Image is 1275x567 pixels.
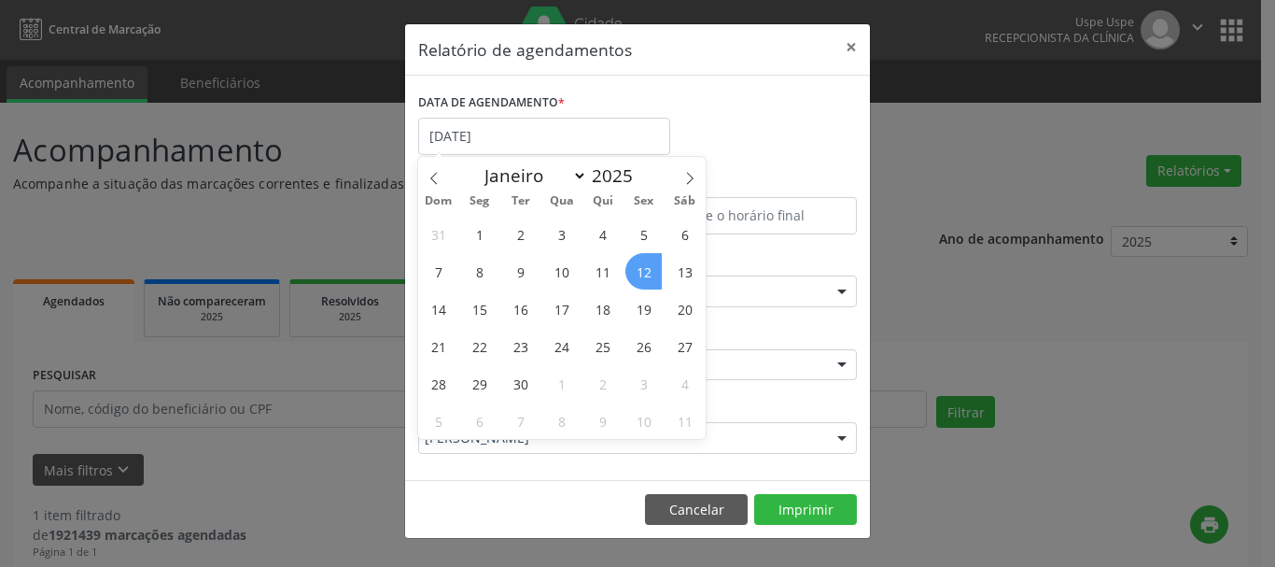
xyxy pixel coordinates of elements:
[754,494,857,526] button: Imprimir
[666,291,703,327] span: Setembro 20, 2025
[420,291,456,327] span: Setembro 14, 2025
[543,216,580,252] span: Setembro 3, 2025
[418,37,632,62] h5: Relatório de agendamentos
[459,195,500,207] span: Seg
[666,328,703,364] span: Setembro 27, 2025
[543,253,580,290] span: Setembro 10, 2025
[541,195,582,207] span: Qua
[420,328,456,364] span: Setembro 21, 2025
[833,24,870,70] button: Close
[543,328,580,364] span: Setembro 24, 2025
[420,403,456,439] span: Outubro 5, 2025
[461,328,497,364] span: Setembro 22, 2025
[418,118,670,155] input: Selecione uma data ou intervalo
[623,195,665,207] span: Sex
[582,195,623,207] span: Qui
[587,163,649,188] input: Year
[461,216,497,252] span: Setembro 1, 2025
[584,403,621,439] span: Outubro 9, 2025
[642,168,857,197] label: ATÉ
[625,328,662,364] span: Setembro 26, 2025
[543,365,580,402] span: Outubro 1, 2025
[625,291,662,327] span: Setembro 19, 2025
[502,291,539,327] span: Setembro 16, 2025
[502,365,539,402] span: Setembro 30, 2025
[642,197,857,234] input: Selecione o horário final
[584,365,621,402] span: Outubro 2, 2025
[625,253,662,290] span: Setembro 12, 2025
[666,253,703,290] span: Setembro 13, 2025
[625,365,662,402] span: Outubro 3, 2025
[502,216,539,252] span: Setembro 2, 2025
[420,253,456,290] span: Setembro 7, 2025
[666,216,703,252] span: Setembro 6, 2025
[461,365,497,402] span: Setembro 29, 2025
[665,195,706,207] span: Sáb
[584,328,621,364] span: Setembro 25, 2025
[418,89,565,118] label: DATA DE AGENDAMENTO
[420,216,456,252] span: Agosto 31, 2025
[500,195,541,207] span: Ter
[502,328,539,364] span: Setembro 23, 2025
[543,403,580,439] span: Outubro 8, 2025
[475,163,587,189] select: Month
[502,253,539,290] span: Setembro 9, 2025
[461,253,497,290] span: Setembro 8, 2025
[418,195,459,207] span: Dom
[420,365,456,402] span: Setembro 28, 2025
[625,403,662,439] span: Outubro 10, 2025
[584,253,621,290] span: Setembro 11, 2025
[461,403,497,439] span: Outubro 6, 2025
[666,365,703,402] span: Outubro 4, 2025
[584,216,621,252] span: Setembro 4, 2025
[543,291,580,327] span: Setembro 17, 2025
[666,403,703,439] span: Outubro 11, 2025
[584,291,621,327] span: Setembro 18, 2025
[625,216,662,252] span: Setembro 5, 2025
[502,403,539,439] span: Outubro 7, 2025
[461,291,497,327] span: Setembro 15, 2025
[645,494,748,526] button: Cancelar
